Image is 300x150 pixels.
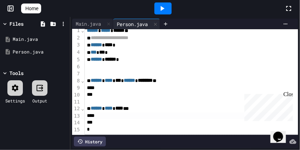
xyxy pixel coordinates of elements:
[72,113,81,120] div: 13
[25,5,38,12] span: Home
[72,92,81,99] div: 10
[72,19,113,29] div: Main.java
[72,85,81,92] div: 9
[13,49,68,56] div: Person.java
[81,78,84,83] span: Fold line
[21,4,41,13] a: Home
[72,119,81,126] div: 14
[72,42,81,49] div: 3
[113,19,160,29] div: Person.java
[72,49,81,56] div: 4
[113,20,151,28] div: Person.java
[242,91,293,121] iframe: chat widget
[9,20,24,27] div: Files
[72,35,81,42] div: 2
[72,63,81,70] div: 6
[72,20,104,27] div: Main.java
[13,36,68,43] div: Main.java
[72,70,81,77] div: 7
[72,56,81,64] div: 5
[32,98,47,104] div: Output
[5,98,25,104] div: Settings
[72,27,81,35] div: 1
[72,99,81,106] div: 11
[72,77,81,85] div: 8
[74,137,106,146] div: History
[72,126,81,133] div: 15
[9,69,24,77] div: Tools
[3,3,49,45] div: Chat with us now!Close
[270,122,293,143] iframe: chat widget
[81,27,84,33] span: Fold line
[72,105,81,113] div: 12
[81,106,84,111] span: Fold line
